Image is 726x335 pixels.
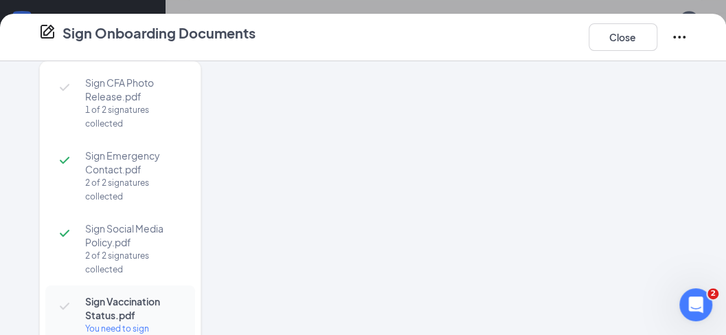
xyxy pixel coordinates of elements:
[63,23,256,43] h4: Sign Onboarding Documents
[589,23,657,51] button: Close
[85,249,181,277] div: 2 of 2 signatures collected
[56,79,73,96] svg: Checkmark
[671,29,688,45] svg: Ellipses
[56,152,73,169] svg: Checkmark
[39,23,56,40] svg: CompanyDocumentIcon
[85,149,181,176] span: Sign Emergency Contact.pdf
[85,103,181,131] div: 1 of 2 signatures collected
[85,176,181,204] div: 2 of 2 signatures collected
[679,288,712,321] iframe: Intercom live chat
[56,298,73,314] svg: Checkmark
[56,225,73,241] svg: Checkmark
[85,76,181,103] span: Sign CFA Photo Release.pdf
[707,288,718,299] span: 2
[85,294,181,322] span: Sign Vaccination Status.pdf
[85,221,181,249] span: Sign Social Media Policy.pdf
